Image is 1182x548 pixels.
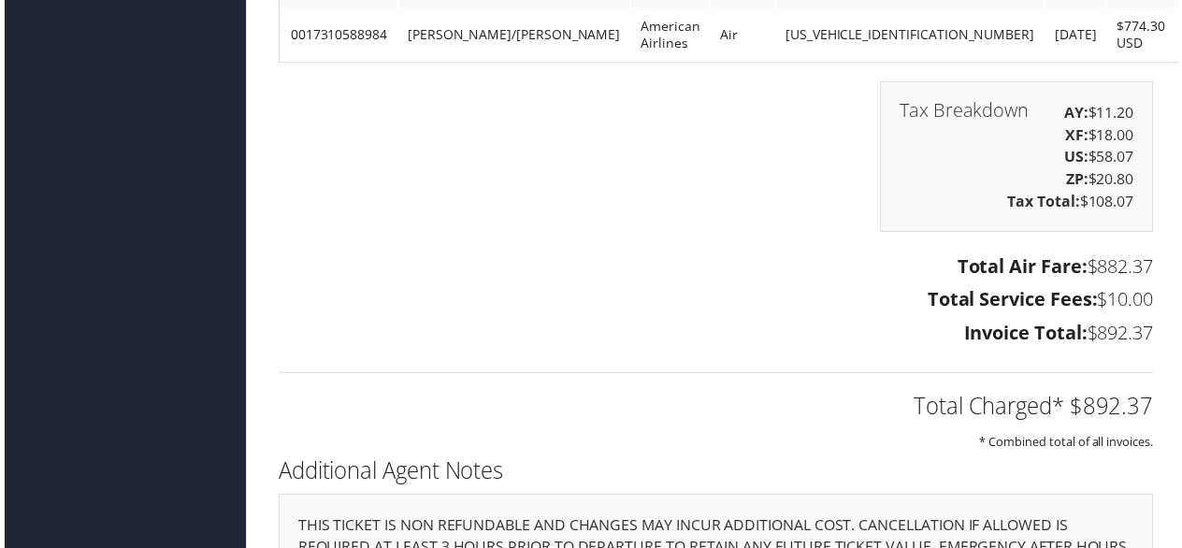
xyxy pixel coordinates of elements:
h2: Total Charged* $892.37 [276,394,1157,425]
h3: $892.37 [276,323,1157,349]
small: * Combined total of all invoices. [982,437,1157,454]
h3: Tax Breakdown [901,102,1031,121]
strong: US: [1067,148,1091,168]
td: [DATE] [1048,10,1109,61]
td: [PERSON_NAME]/[PERSON_NAME] [396,10,629,61]
td: $774.30 USD [1111,10,1178,61]
td: 0017310588984 [279,10,395,61]
td: [US_VEHICLE_IDENTIFICATION_NUMBER] [777,10,1046,61]
div: $11.20 $18.00 $58.07 $20.80 $108.07 [882,82,1157,234]
strong: ZP: [1069,170,1091,191]
h3: $10.00 [276,289,1157,315]
strong: Total Air Fare: [959,255,1090,281]
td: Air [712,10,775,61]
strong: AY: [1067,103,1091,123]
strong: XF: [1068,125,1091,146]
h3: $882.37 [276,255,1157,281]
strong: Invoice Total: [966,323,1090,348]
h2: Additional Agent Notes [276,458,1157,490]
strong: Total Service Fees: [930,289,1101,314]
strong: Tax Total: [1010,193,1083,213]
td: American Airlines [631,10,710,61]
